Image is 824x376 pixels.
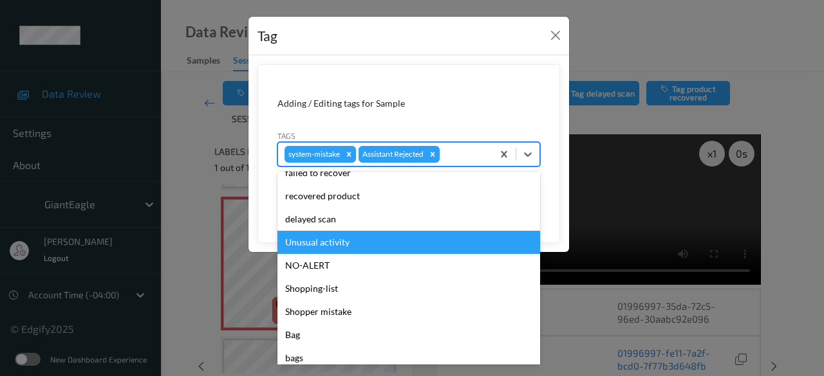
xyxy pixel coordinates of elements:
div: Bag [277,323,540,346]
div: NO-ALERT [277,254,540,277]
div: system-mistake [285,146,342,163]
div: Assistant Rejected [359,146,426,163]
div: Remove system-mistake [342,146,356,163]
div: bags [277,346,540,370]
div: Tag [257,26,277,46]
div: delayed scan [277,208,540,231]
button: Close [547,26,565,44]
div: Shopping-list [277,277,540,300]
div: failed to recover [277,161,540,184]
div: Unusual activity [277,231,540,254]
div: Adding / Editing tags for Sample [277,97,540,110]
div: recovered product [277,184,540,208]
label: Tags [277,130,295,141]
div: Remove Assistant Rejected [426,146,440,163]
div: Shopper mistake [277,300,540,323]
